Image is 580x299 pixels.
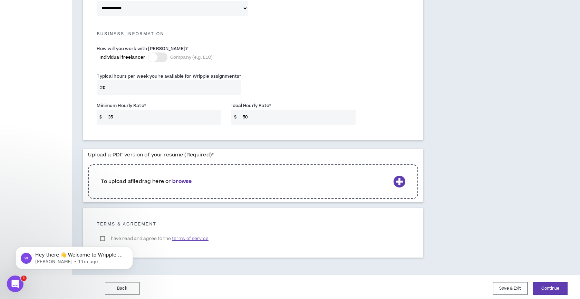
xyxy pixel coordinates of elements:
span: $ [97,110,105,125]
h5: Business Information [91,31,415,36]
span: terms of service [172,235,209,242]
label: I have read and agree to the [97,233,212,244]
label: Upload a PDF version of your resume (Required) [88,149,214,161]
label: How will you work with [PERSON_NAME]? [97,43,187,54]
button: Continue [533,282,568,295]
span: 1 [21,276,27,281]
input: Ex $90 [239,110,356,125]
label: Ideal Hourly Rate [231,100,271,111]
span: $ [231,110,239,125]
p: To upload a file drag here or [101,178,390,185]
iframe: Intercom notifications message [5,232,143,280]
div: To upload afiledrag here orbrowse [88,161,418,202]
button: Back [105,282,139,295]
h5: Terms & Agreement [97,222,409,226]
label: Minimum Hourly Rate [97,100,146,111]
iframe: Intercom live chat [7,276,23,292]
label: Typical hours per week you're available for Wripple assignments [97,71,241,82]
span: Company (e.g. LLC) [170,54,213,60]
button: Save & Exit [493,282,528,295]
b: browse [172,178,192,185]
input: Ex $75 [105,110,221,125]
span: Individual freelancer [99,54,145,60]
